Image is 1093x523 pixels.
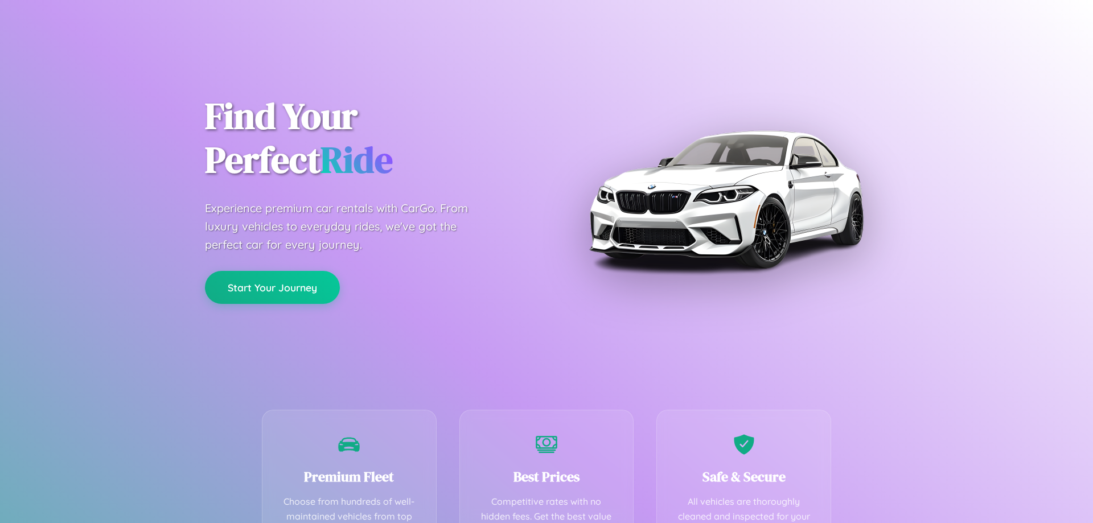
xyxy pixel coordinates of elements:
[584,57,868,341] img: Premium BMW car rental vehicle
[205,271,340,304] button: Start Your Journey
[205,199,490,254] p: Experience premium car rentals with CarGo. From luxury vehicles to everyday rides, we've got the ...
[674,467,813,486] h3: Safe & Secure
[205,94,529,182] h1: Find Your Perfect
[320,135,393,184] span: Ride
[280,467,419,486] h3: Premium Fleet
[477,467,617,486] h3: Best Prices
